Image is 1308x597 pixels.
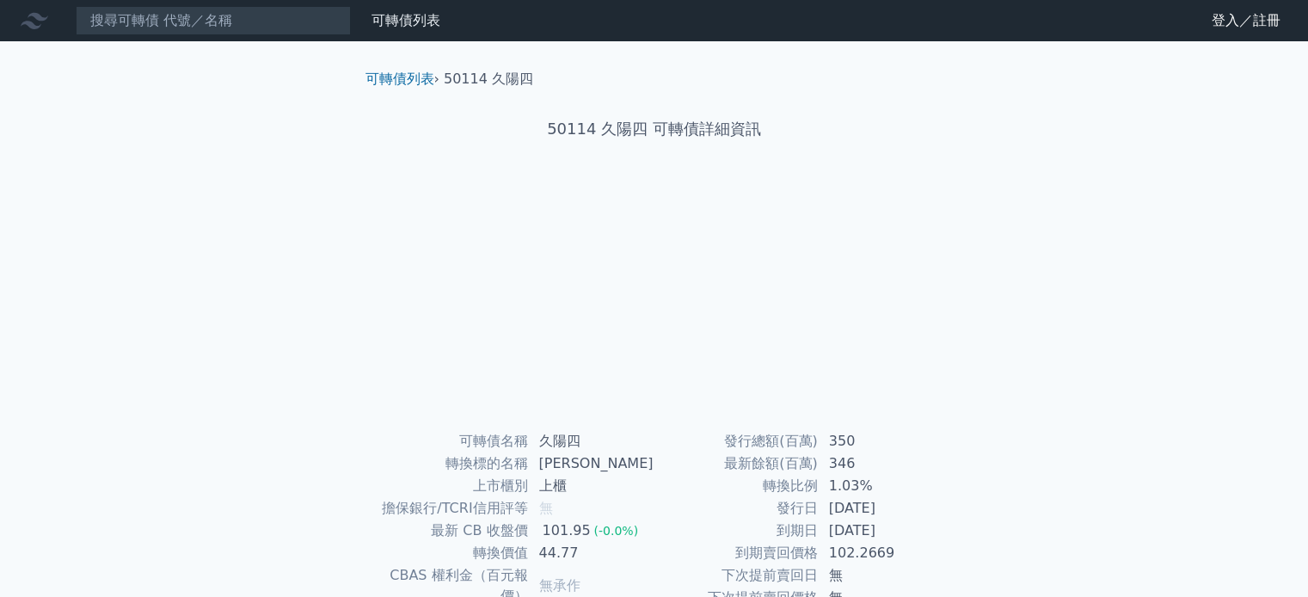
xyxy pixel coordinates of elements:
[1198,7,1294,34] a: 登入／註冊
[819,452,936,475] td: 346
[819,564,936,587] td: 無
[76,6,351,35] input: 搜尋可轉債 代號／名稱
[654,430,819,452] td: 發行總額(百萬)
[819,542,936,564] td: 102.2669
[365,71,434,87] a: 可轉債列表
[594,524,639,538] span: (-0.0%)
[529,452,654,475] td: [PERSON_NAME]
[539,577,580,594] span: 無承作
[819,475,936,497] td: 1.03%
[539,520,594,541] div: 101.95
[654,497,819,520] td: 發行日
[372,452,529,475] td: 轉換標的名稱
[529,475,654,497] td: 上櫃
[539,500,553,516] span: 無
[372,520,529,542] td: 最新 CB 收盤價
[372,497,529,520] td: 擔保銀行/TCRI信用評等
[819,520,936,542] td: [DATE]
[372,475,529,497] td: 上市櫃別
[444,69,533,89] li: 50114 久陽四
[654,475,819,497] td: 轉換比例
[372,12,440,28] a: 可轉債列表
[372,430,529,452] td: 可轉債名稱
[654,452,819,475] td: 最新餘額(百萬)
[654,520,819,542] td: 到期日
[819,430,936,452] td: 350
[654,564,819,587] td: 下次提前賣回日
[529,430,654,452] td: 久陽四
[372,542,529,564] td: 轉換價值
[352,117,957,141] h1: 50114 久陽四 可轉債詳細資訊
[1222,514,1308,597] iframe: Chat Widget
[529,542,654,564] td: 44.77
[819,497,936,520] td: [DATE]
[654,542,819,564] td: 到期賣回價格
[365,69,439,89] li: ›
